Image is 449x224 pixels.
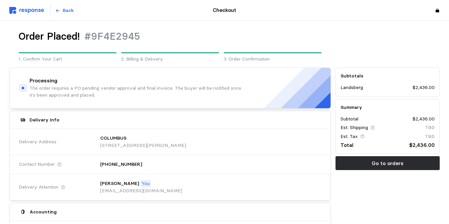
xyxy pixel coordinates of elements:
[100,161,142,168] p: [PHONE_NUMBER]
[84,30,140,43] h1: #9F4E2945
[425,133,435,140] p: TBD
[141,180,150,187] p: You
[100,135,126,142] p: COLUMBUS
[336,156,440,170] button: Go to orders
[19,56,116,63] p: 1. Confirm Your Cart
[409,141,435,149] p: $2,436.00
[121,56,219,63] p: 2. Billing & Delivery
[224,56,322,63] p: 3. Order Confirmation
[412,84,435,91] p: $2,436.00
[213,7,236,14] h4: Checkout
[340,72,435,79] h5: Subtotals
[412,115,435,123] p: $2,436.00
[30,208,57,215] h5: Accounting
[30,77,57,85] h4: Processing
[63,7,74,14] p: Back
[30,85,246,99] p: The order requires a PO pending vendor approval and final invoice. The buyer will be notified onc...
[372,159,404,167] p: Go to orders
[340,133,358,140] p: Est. Tax
[340,141,353,149] p: Total
[425,124,435,131] p: TBD
[100,180,139,187] p: [PERSON_NAME]
[100,187,182,195] p: [EMAIL_ADDRESS][DOMAIN_NAME]
[100,142,186,149] p: [STREET_ADDRESS][PERSON_NAME]
[19,161,55,168] span: Contact Number
[9,7,44,14] img: svg%3e
[19,138,56,146] span: Delivery Address
[340,84,363,91] p: Landsberg
[19,30,80,43] h1: Order Placed!
[30,116,59,123] h5: Delivery Info
[340,115,358,123] p: Subtotal
[19,184,58,191] span: Delivery Attention
[340,104,435,111] h5: Summary
[340,124,368,131] p: Est. Shipping
[51,4,77,17] button: Back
